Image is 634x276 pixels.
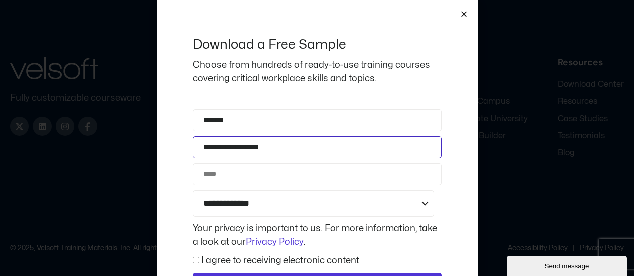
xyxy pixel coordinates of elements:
[193,58,442,85] p: Choose from hundreds of ready-to-use training courses covering critical workplace skills and topics.
[201,256,359,265] label: I agree to receiving electronic content
[507,254,629,276] iframe: chat widget
[246,238,304,246] a: Privacy Policy
[190,222,444,249] div: Your privacy is important to us. For more information, take a look at our .
[460,10,468,18] a: Close
[193,36,442,53] h2: Download a Free Sample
